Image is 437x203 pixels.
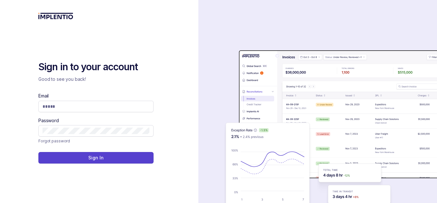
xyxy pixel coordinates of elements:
[88,155,103,161] p: Sign In
[38,13,73,19] img: logo
[38,138,70,144] a: Link Forgot password
[38,117,59,124] label: Password
[38,152,154,164] button: Sign In
[38,61,154,73] h2: Sign in to your account
[38,93,49,99] label: Email
[38,76,154,82] p: Good to see you back!
[38,138,70,144] p: Forgot password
